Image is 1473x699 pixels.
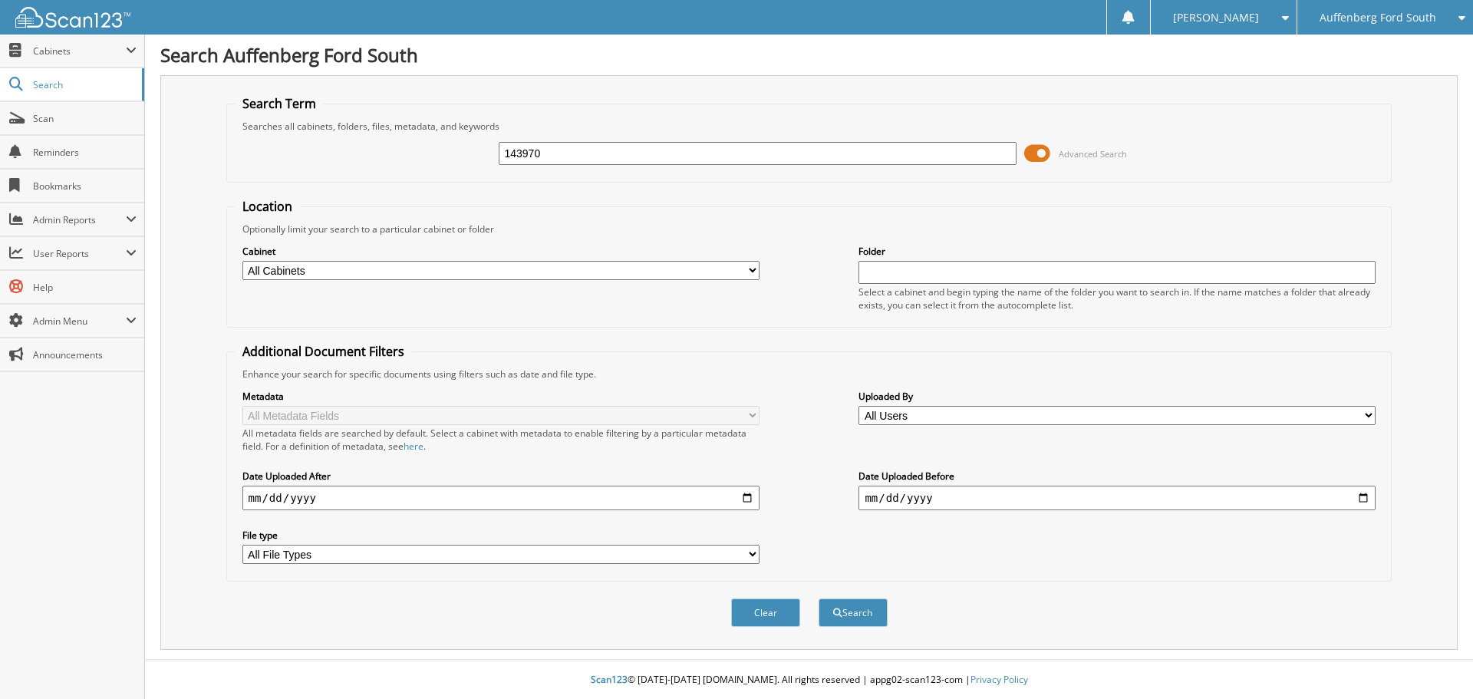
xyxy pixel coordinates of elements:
[235,95,324,112] legend: Search Term
[145,661,1473,699] div: © [DATE]-[DATE] [DOMAIN_NAME]. All rights reserved | appg02-scan123-com |
[242,427,760,453] div: All metadata fields are searched by default. Select a cabinet with metadata to enable filtering b...
[33,213,126,226] span: Admin Reports
[242,245,760,258] label: Cabinet
[33,348,137,361] span: Announcements
[33,180,137,193] span: Bookmarks
[1396,625,1473,699] iframe: Chat Widget
[242,529,760,542] label: File type
[235,223,1384,236] div: Optionally limit your search to a particular cabinet or folder
[242,470,760,483] label: Date Uploaded After
[235,368,1384,381] div: Enhance your search for specific documents using filters such as date and file type.
[858,390,1376,403] label: Uploaded By
[1059,148,1127,160] span: Advanced Search
[858,470,1376,483] label: Date Uploaded Before
[591,673,628,686] span: Scan123
[1173,13,1259,22] span: [PERSON_NAME]
[819,598,888,627] button: Search
[1320,13,1436,22] span: Auffenberg Ford South
[731,598,800,627] button: Clear
[33,315,126,328] span: Admin Menu
[33,146,137,159] span: Reminders
[160,42,1458,68] h1: Search Auffenberg Ford South
[242,390,760,403] label: Metadata
[235,343,412,360] legend: Additional Document Filters
[235,198,300,215] legend: Location
[33,281,137,294] span: Help
[33,112,137,125] span: Scan
[858,285,1376,312] div: Select a cabinet and begin typing the name of the folder you want to search in. If the name match...
[970,673,1028,686] a: Privacy Policy
[15,7,130,28] img: scan123-logo-white.svg
[858,245,1376,258] label: Folder
[33,247,126,260] span: User Reports
[235,120,1384,133] div: Searches all cabinets, folders, files, metadata, and keywords
[33,45,126,58] span: Cabinets
[404,440,423,453] a: here
[242,486,760,510] input: start
[858,486,1376,510] input: end
[33,78,134,91] span: Search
